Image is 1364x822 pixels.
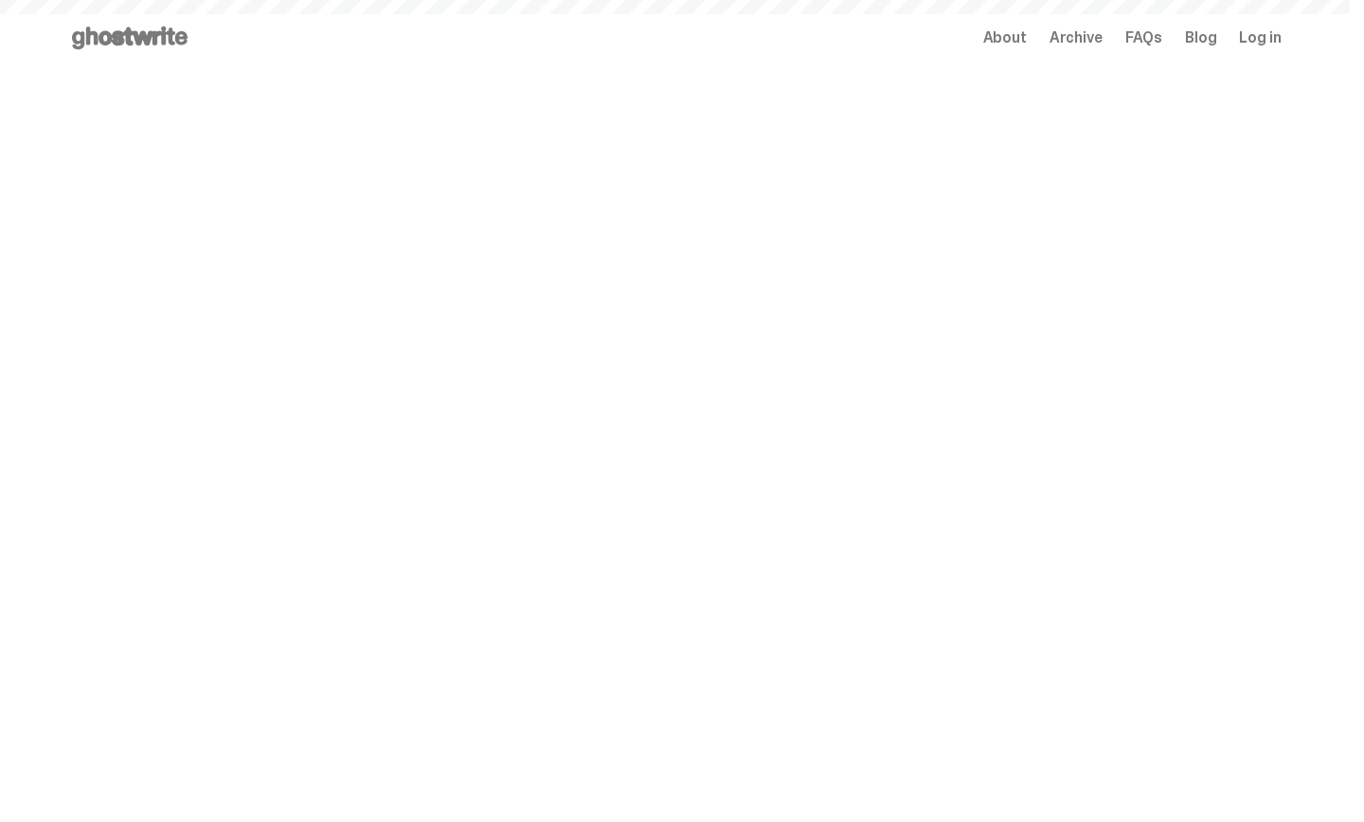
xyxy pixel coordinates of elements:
a: Blog [1185,30,1216,45]
a: Archive [1050,30,1103,45]
a: FAQs [1125,30,1162,45]
a: Log in [1239,30,1281,45]
a: About [983,30,1027,45]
